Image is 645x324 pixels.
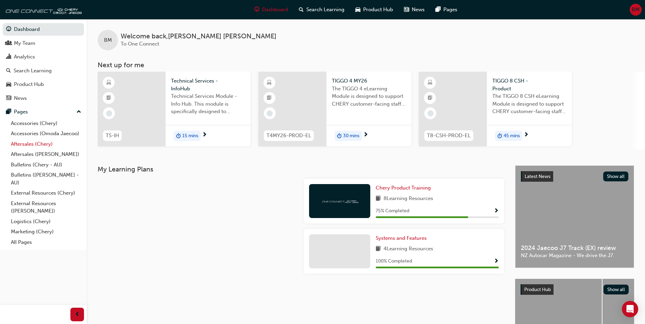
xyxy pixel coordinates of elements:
[436,5,441,14] span: pages-icon
[428,94,432,103] span: booktick-icon
[404,5,409,14] span: news-icon
[6,109,11,115] span: pages-icon
[515,165,634,268] a: Latest NewsShow all2024 Jaecoo J7 Track (EX) reviewNZ Autocar Magazine - We drive the J7.
[14,94,27,102] div: News
[524,132,529,138] span: next-icon
[332,85,406,108] span: The TIGGO 4 eLearning Module is designed to support CHERY customer-facing staff with the product ...
[267,94,272,103] span: booktick-icon
[376,234,429,242] a: Systems and Features
[3,22,84,106] button: DashboardMy TeamAnalyticsSearch LearningProduct HubNews
[8,216,84,227] a: Logistics (Chery)
[293,3,350,17] a: search-iconSearch Learning
[75,310,80,319] span: prev-icon
[427,110,434,116] span: learningRecordVerb_NONE-icon
[376,195,381,203] span: book-icon
[306,6,344,14] span: Search Learning
[299,5,304,14] span: search-icon
[6,54,11,60] span: chart-icon
[630,4,642,16] button: BM
[430,3,463,17] a: pages-iconPages
[332,77,406,85] span: TIGGO 4 MY26
[106,132,119,140] span: TS-IH
[355,5,360,14] span: car-icon
[3,78,84,91] a: Product Hub
[3,92,84,105] a: News
[350,3,398,17] a: car-iconProduct Hub
[6,95,11,102] span: news-icon
[524,287,551,292] span: Product Hub
[398,3,430,17] a: news-iconNews
[6,26,11,33] span: guage-icon
[8,139,84,149] a: Aftersales (Chery)
[603,172,629,181] button: Show all
[494,208,499,214] span: Show Progress
[521,284,629,295] a: Product HubShow all
[8,188,84,198] a: External Resources (Chery)
[267,132,311,140] span: T4MY26-PROD-EL
[98,72,251,146] a: TS-IHTechnical Services - InfoHubTechnical Services Module - Info Hub. This module is specificall...
[6,68,11,74] span: search-icon
[492,77,566,92] span: TIGGO 8 CSH - Product
[6,40,11,47] span: people-icon
[202,132,207,138] span: next-icon
[8,160,84,170] a: Bulletins (Chery - AU)
[384,195,433,203] span: 8 Learning Resources
[3,65,84,77] a: Search Learning
[494,207,499,215] button: Show Progress
[77,108,81,116] span: up-icon
[3,51,84,63] a: Analytics
[521,171,628,182] a: Latest NewsShow all
[604,285,629,294] button: Show all
[14,108,28,116] div: Pages
[14,67,52,75] div: Search Learning
[121,33,276,40] span: Welcome back , [PERSON_NAME] [PERSON_NAME]
[376,207,409,215] span: 75 % Completed
[419,72,572,146] a: T8-CSH-PROD-ELTIGGO 8 CSH - ProductThe TIGGO 8 CSH eLearning Module is designed to support CHERY ...
[171,92,245,115] span: Technical Services Module - Info Hub. This module is specifically designed to address the require...
[632,6,640,14] span: BM
[249,3,293,17] a: guage-iconDashboard
[521,252,628,259] span: NZ Autocar Magazine - We drive the J7.
[376,184,434,192] a: Chery Product Training
[427,132,471,140] span: T8-CSH-PROD-EL
[182,132,198,140] span: 15 mins
[3,106,84,118] button: Pages
[8,170,84,188] a: Bulletins ([PERSON_NAME] - AU)
[254,5,259,14] span: guage-icon
[3,3,82,16] img: oneconnect
[267,78,272,87] span: learningResourceType_ELEARNING-icon
[104,36,112,44] span: BM
[337,131,342,140] span: duration-icon
[492,92,566,115] span: The TIGGO 8 CSH eLearning Module is designed to support CHERY customer-facing staff with the prod...
[106,94,111,103] span: booktick-icon
[376,257,412,265] span: 100 % Completed
[106,110,112,116] span: learningRecordVerb_NONE-icon
[443,6,457,14] span: Pages
[376,235,427,241] span: Systems and Features
[363,132,368,138] span: next-icon
[267,110,273,116] span: learningRecordVerb_NONE-icon
[3,23,84,36] a: Dashboard
[8,198,84,216] a: External Resources ([PERSON_NAME])
[8,149,84,160] a: Aftersales ([PERSON_NAME])
[262,6,288,14] span: Dashboard
[376,185,431,191] span: Chery Product Training
[171,77,245,92] span: Technical Services - InfoHub
[176,131,181,140] span: duration-icon
[14,80,44,88] div: Product Hub
[412,6,425,14] span: News
[428,78,432,87] span: learningResourceType_ELEARNING-icon
[8,237,84,248] a: All Pages
[8,118,84,129] a: Accessories (Chery)
[622,301,638,317] div: Open Intercom Messenger
[121,41,159,47] span: To One Connect
[494,258,499,265] span: Show Progress
[6,82,11,88] span: car-icon
[494,257,499,266] button: Show Progress
[321,198,358,204] img: oneconnect
[384,245,433,253] span: 4 Learning Resources
[258,72,411,146] a: T4MY26-PROD-ELTIGGO 4 MY26The TIGGO 4 eLearning Module is designed to support CHERY customer-faci...
[14,39,35,47] div: My Team
[525,174,550,179] span: Latest News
